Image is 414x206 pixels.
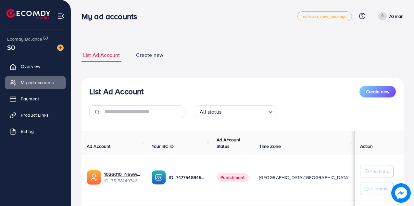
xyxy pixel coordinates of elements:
[195,105,276,118] div: Search for option
[169,174,206,181] p: ID: 7477548945393319953
[21,79,54,86] span: My ad accounts
[370,185,388,193] p: Withdraw
[82,12,142,21] h3: My ad accounts
[83,51,120,59] span: List Ad Account
[87,143,111,149] span: Ad Account
[370,167,389,175] p: Add Fund
[223,106,266,117] input: Search for option
[359,86,396,97] button: Create new
[21,112,49,118] span: Product Links
[152,143,174,149] span: Your BC ID
[57,45,64,51] img: image
[360,143,373,149] span: Action
[217,173,249,182] span: Punishment
[57,12,65,20] img: menu
[5,60,66,73] a: Overview
[21,128,34,135] span: Billing
[360,165,394,177] button: Add Fund
[152,170,166,185] img: ic-ba-acc.ded83a64.svg
[198,107,223,117] span: All status
[104,177,141,184] span: ID: 7515814974686543888
[217,136,241,149] span: Ad Account Status
[303,14,346,19] span: adreach_new_package
[389,12,404,20] p: Azman
[136,51,163,59] span: Create new
[21,63,40,70] span: Overview
[393,185,409,201] img: image
[259,174,349,181] span: [GEOGRAPHIC_DATA]/[GEOGRAPHIC_DATA]
[6,9,50,19] img: logo
[297,11,352,21] a: adreach_new_package
[360,183,394,195] button: Withdraw
[89,87,144,96] h3: List Ad Account
[21,96,39,102] span: Payment
[366,88,389,95] span: Create new
[104,171,141,184] div: <span class='underline'>1026010_Newww_1749912043958</span></br>7515814974686543888
[376,12,404,20] a: Azman
[5,76,66,89] a: My ad accounts
[5,109,66,122] a: Product Links
[5,92,66,105] a: Payment
[7,36,42,42] span: Ecomdy Balance
[87,170,101,185] img: ic-ads-acc.e4c84228.svg
[259,143,281,149] span: Time Zone
[104,171,141,177] a: 1026010_Newww_1749912043958
[7,43,15,52] span: $0
[5,125,66,138] a: Billing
